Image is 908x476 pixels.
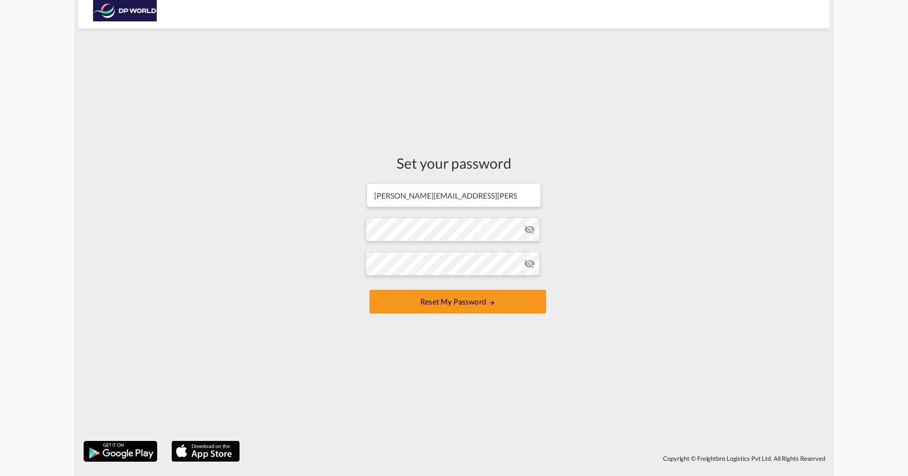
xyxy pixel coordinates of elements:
[170,440,241,463] img: apple.png
[524,224,535,235] md-icon: icon-eye-off
[367,183,541,207] input: Email address
[524,258,535,269] md-icon: icon-eye-off
[366,153,542,173] div: Set your password
[83,440,158,463] img: google.png
[369,290,546,314] button: UPDATE MY PASSWORD
[245,450,829,466] div: Copyright © Freightbro Logistics Pvt Ltd. All Rights Reserved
